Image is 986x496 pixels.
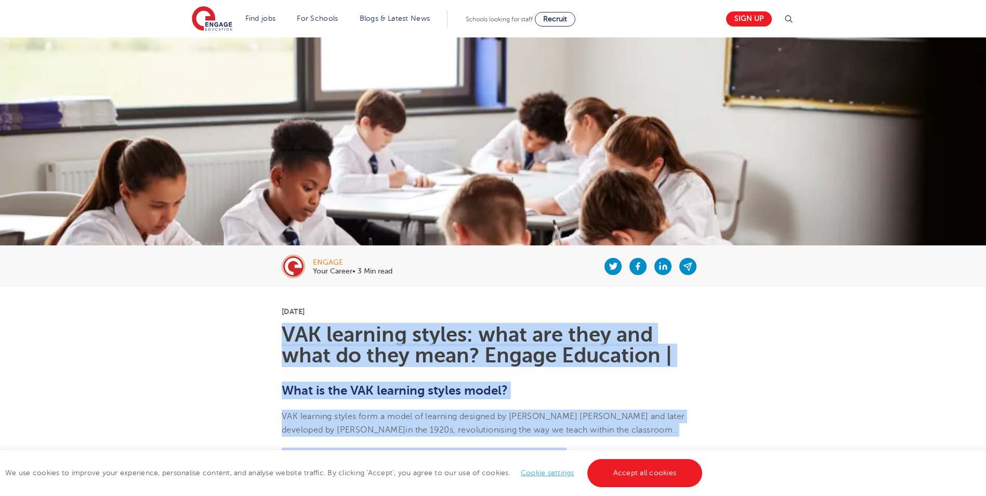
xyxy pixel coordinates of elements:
span: VAK learning styles form a model of learning designed by [PERSON_NAME] [PERSON_NAME] and later de... [282,412,685,435]
span: Recruit [543,15,567,23]
a: Cookie settings [521,469,574,477]
a: Blogs & Latest News [360,15,430,22]
a: For Schools [297,15,338,22]
span: The VAK learning model divides people into three categories of learner: [282,450,564,459]
div: engage [313,259,392,266]
a: Sign up [726,11,772,27]
span: Schools looking for staff [466,16,533,23]
span: We use cookies to improve your experience, personalise content, and analyse website traffic. By c... [5,469,705,477]
h1: VAK learning styles: what are they and what do they mean? Engage Education | [282,324,704,366]
b: What is the VAK learning styles model? [282,383,508,398]
span: in the 1920s, revolutionising the way we teach within the classroom. [405,425,675,435]
a: Find jobs [245,15,276,22]
p: Your Career• 3 Min read [313,268,392,275]
a: Accept all cookies [587,459,703,487]
img: Engage Education [192,6,232,32]
p: [DATE] [282,308,704,315]
a: Recruit [535,12,575,27]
